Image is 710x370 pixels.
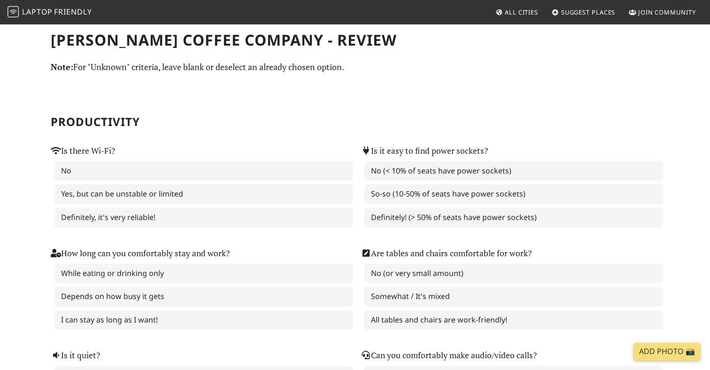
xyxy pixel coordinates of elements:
label: Definitely! (> 50% of seats have power sockets) [364,208,663,228]
label: No (or very small amount) [364,264,663,283]
img: LaptopFriendly [8,6,19,17]
label: So-so (10-50% of seats have power sockets) [364,184,663,204]
label: How long can you comfortably stay and work? [51,247,230,260]
label: No [54,161,353,181]
label: No (< 10% of seats have power sockets) [364,161,663,181]
h1: [PERSON_NAME] Coffee Company - Review [51,31,659,49]
a: LaptopFriendly LaptopFriendly [8,4,92,21]
label: I can stay as long as I want! [54,310,353,330]
label: All tables and chairs are work-friendly! [364,310,663,330]
span: Laptop [22,7,53,17]
a: Join Community [625,4,700,21]
label: Somewhat / It's mixed [364,287,663,307]
h2: Productivity [51,115,659,129]
label: While eating or drinking only [54,264,353,283]
span: Friendly [54,7,92,17]
strong: Note: [51,61,73,72]
span: All Cities [505,8,538,16]
label: Is there Wi-Fi? [51,144,115,157]
p: For "Unknown" criteria, leave blank or deselect an already chosen option. [51,60,659,74]
a: Suggest Places [548,4,619,21]
label: Is it easy to find power sockets? [361,144,488,157]
label: Are tables and chairs comfortable for work? [361,247,532,260]
label: Yes, but can be unstable or limited [54,184,353,204]
label: Depends on how busy it gets [54,287,353,307]
a: All Cities [492,4,542,21]
label: Can you comfortably make audio/video calls? [361,349,537,362]
label: Definitely, it's very reliable! [54,208,353,228]
span: Join Community [638,8,696,16]
label: Is it quiet? [51,349,100,362]
a: Add Photo 📸 [633,343,701,361]
span: Suggest Places [561,8,616,16]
